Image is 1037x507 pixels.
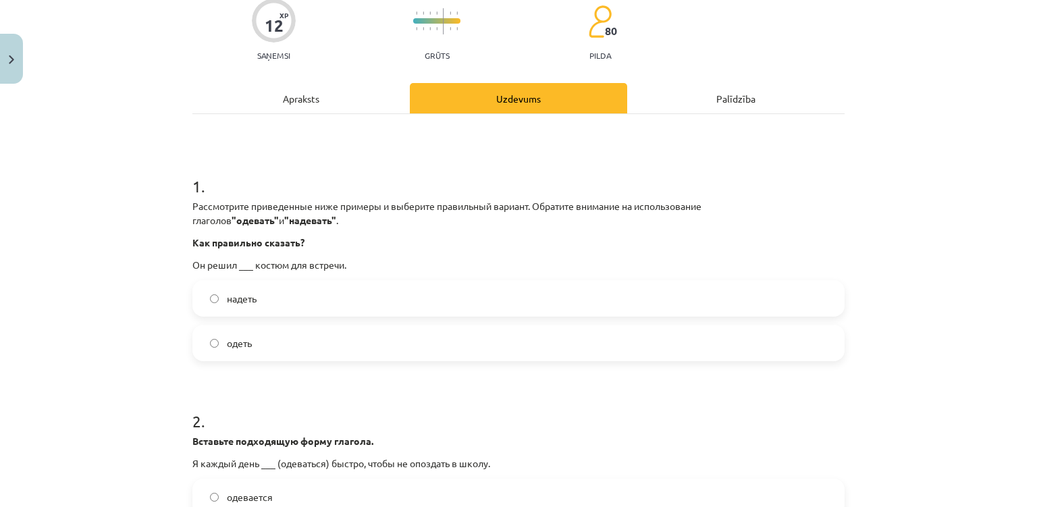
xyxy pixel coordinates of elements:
[210,294,219,303] input: надеть
[192,456,845,471] p: Я каждый день ___ (одеваться) быстро, чтобы не опоздать в школу.
[284,214,336,226] strong: "надевать"
[456,11,458,15] img: icon-short-line-57e1e144782c952c97e751825c79c345078a6d821885a25fce030b3d8c18986b.svg
[210,339,219,348] input: одеть
[436,27,437,30] img: icon-short-line-57e1e144782c952c97e751825c79c345078a6d821885a25fce030b3d8c18986b.svg
[450,27,451,30] img: icon-short-line-57e1e144782c952c97e751825c79c345078a6d821885a25fce030b3d8c18986b.svg
[410,83,627,113] div: Uzdevums
[456,27,458,30] img: icon-short-line-57e1e144782c952c97e751825c79c345078a6d821885a25fce030b3d8c18986b.svg
[423,27,424,30] img: icon-short-line-57e1e144782c952c97e751825c79c345078a6d821885a25fce030b3d8c18986b.svg
[423,11,424,15] img: icon-short-line-57e1e144782c952c97e751825c79c345078a6d821885a25fce030b3d8c18986b.svg
[436,11,437,15] img: icon-short-line-57e1e144782c952c97e751825c79c345078a6d821885a25fce030b3d8c18986b.svg
[192,83,410,113] div: Apraksts
[627,83,845,113] div: Palīdzība
[192,388,845,430] h1: 2 .
[588,5,612,38] img: students-c634bb4e5e11cddfef0936a35e636f08e4e9abd3cc4e673bd6f9a4125e45ecb1.svg
[192,199,845,228] p: Рассмотрите приведенные ниже примеры и выберите правильный вариант. Обратите внимание на использо...
[192,435,373,447] strong: Вставьте подходящую форму глагола.
[605,25,617,37] span: 80
[265,16,284,35] div: 12
[416,27,417,30] img: icon-short-line-57e1e144782c952c97e751825c79c345078a6d821885a25fce030b3d8c18986b.svg
[227,490,273,504] span: одевается
[425,51,450,60] p: Grūts
[210,493,219,502] input: одевается
[192,236,304,248] strong: Как правильно сказать?
[232,214,279,226] strong: "одевать"
[450,11,451,15] img: icon-short-line-57e1e144782c952c97e751825c79c345078a6d821885a25fce030b3d8c18986b.svg
[227,336,252,350] span: одеть
[192,153,845,195] h1: 1 .
[429,11,431,15] img: icon-short-line-57e1e144782c952c97e751825c79c345078a6d821885a25fce030b3d8c18986b.svg
[589,51,611,60] p: pilda
[227,292,257,306] span: надеть
[9,55,14,64] img: icon-close-lesson-0947bae3869378f0d4975bcd49f059093ad1ed9edebbc8119c70593378902aed.svg
[443,8,444,34] img: icon-long-line-d9ea69661e0d244f92f715978eff75569469978d946b2353a9bb055b3ed8787d.svg
[280,11,288,19] span: XP
[252,51,296,60] p: Saņemsi
[416,11,417,15] img: icon-short-line-57e1e144782c952c97e751825c79c345078a6d821885a25fce030b3d8c18986b.svg
[192,258,845,272] p: Он решил ___ костюм для встречи.
[429,27,431,30] img: icon-short-line-57e1e144782c952c97e751825c79c345078a6d821885a25fce030b3d8c18986b.svg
